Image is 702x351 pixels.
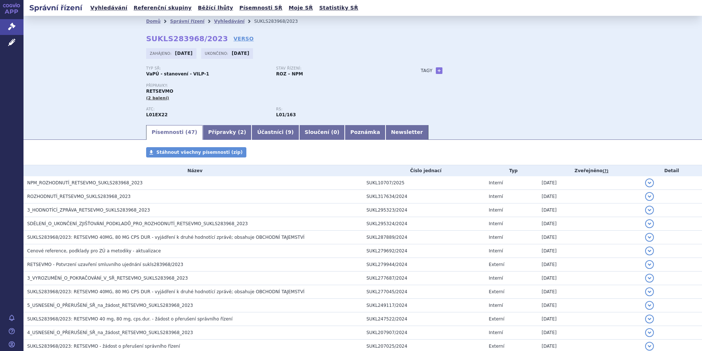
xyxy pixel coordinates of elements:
button: detail [645,342,654,351]
span: Interní [489,180,503,185]
span: 3_VYROZUMĚNÍ_O_POKRAČOVÁNÍ_V_SŘ_RETSEVMO_SUKLS283968_2023 [27,276,188,281]
span: 0 [333,129,337,135]
td: SUKL317634/2024 [363,190,485,203]
span: 4_USNESENÍ_O_PŘERUŠENÍ_SŘ_na_žádost_RETSEVMO_SUKLS283968_2023 [27,330,193,335]
span: SUKLS283968/2023: RETSEVMO 40MG, 80 MG CPS DUR - vyjádření k druhé hodnotící zprávě; obsahuje OBC... [27,289,304,294]
a: Moje SŘ [286,3,315,13]
strong: SUKLS283968/2023 [146,34,228,43]
a: Newsletter [386,125,428,140]
span: Interní [489,330,503,335]
span: SUKLS283968/2023: RETSEVMO 40 mg, 80 mg, cps.dur. - žádost o přerušení správního řízení [27,316,232,322]
td: [DATE] [538,217,641,231]
a: Domů [146,19,160,24]
td: SUKL207907/2024 [363,326,485,340]
button: detail [645,247,654,255]
span: Externí [489,289,504,294]
h3: Tagy [421,66,433,75]
span: SDĚLENÍ_O_UKONČENÍ_ZJIŠŤOVÁNÍ_PODKLADŮ_PRO_ROZHODNUTÍ_RETSEVMO_SUKLS283968_2023 [27,221,248,226]
td: [DATE] [538,244,641,258]
strong: selperkatinib [276,112,296,117]
span: SUKLS283968/2023: RETSEVMO 40MG, 80 MG CPS DUR - vyjádření k druhé hodnotící zprávě; obsahuje OBC... [27,235,304,240]
span: RETSEVMO - Potvrzení uzavření smluvního ujednání sukls283968/2023 [27,262,183,267]
strong: [DATE] [232,51,249,56]
span: Interní [489,208,503,213]
span: 9 [288,129,292,135]
h2: Správní řízení [23,3,88,13]
a: Referenční skupiny [131,3,194,13]
span: Externí [489,344,504,349]
a: Písemnosti (47) [146,125,203,140]
td: [DATE] [538,231,641,244]
span: Ukončeno: [205,50,230,56]
span: (2 balení) [146,96,169,100]
p: Přípravky: [146,84,406,88]
td: [DATE] [538,176,641,190]
a: Poznámka [345,125,386,140]
th: Číslo jednací [363,165,485,176]
strong: [DATE] [175,51,193,56]
span: Externí [489,262,504,267]
p: Stav řízení: [276,66,399,71]
a: Stáhnout všechny písemnosti (zip) [146,147,246,157]
button: detail [645,274,654,283]
button: detail [645,260,654,269]
td: [DATE] [538,312,641,326]
span: Interní [489,276,503,281]
button: detail [645,206,654,214]
td: SUKL279692/2024 [363,244,485,258]
span: Stáhnout všechny písemnosti (zip) [156,150,243,155]
a: Vyhledávání [88,3,130,13]
td: [DATE] [538,190,641,203]
span: 47 [188,129,195,135]
td: SUKL277045/2024 [363,285,485,299]
td: [DATE] [538,203,641,217]
button: detail [645,192,654,201]
td: [DATE] [538,326,641,340]
span: Cenové reference, podklady pro ZÚ a metodiky - aktualizace [27,248,161,253]
a: Vyhledávání [214,19,245,24]
p: Typ SŘ: [146,66,269,71]
span: 5_USNESENÍ_O_PŘERUŠENÍ_SŘ_na_žádost_RETSEVMO_SUKLS283968_2023 [27,303,193,308]
button: detail [645,219,654,228]
td: SUKL247522/2024 [363,312,485,326]
span: SUKLS283968/2023: RETSEVMO - žádost o přerušení správního řízení [27,344,180,349]
span: Interní [489,194,503,199]
td: SUKL279944/2024 [363,258,485,272]
a: + [436,67,442,74]
li: SUKLS283968/2023 [254,16,307,27]
a: VERSO [234,35,254,42]
button: detail [645,301,654,310]
button: detail [645,178,654,187]
p: RS: [276,107,399,111]
p: ATC: [146,107,269,111]
td: SUKL249117/2024 [363,299,485,312]
span: RETSEVMO [146,89,173,94]
span: Interní [489,303,503,308]
span: NPM_ROZHODNUTÍ_RETSEVMO_SUKLS283968_2023 [27,180,142,185]
span: 3_HODNOTÍCÍ_ZPRÁVA_RETSEVMO_SUKLS283968_2023 [27,208,150,213]
abbr: (?) [603,169,608,174]
a: Přípravky (2) [203,125,252,140]
th: Detail [641,165,702,176]
th: Zveřejněno [538,165,641,176]
td: SUKL287889/2024 [363,231,485,244]
span: Interní [489,248,503,253]
td: [DATE] [538,258,641,272]
a: Písemnosti SŘ [237,3,285,13]
a: Účastníci (9) [252,125,299,140]
td: SUKL295323/2024 [363,203,485,217]
span: Interní [489,235,503,240]
strong: SELPERKATINIB [146,112,168,117]
button: detail [645,287,654,296]
td: [DATE] [538,285,641,299]
strong: ROZ – NPM [276,71,303,77]
a: Statistiky SŘ [317,3,360,13]
button: detail [645,315,654,323]
span: Externí [489,316,504,322]
td: SUKL10707/2025 [363,176,485,190]
span: Zahájeno: [150,50,173,56]
a: Sloučení (0) [299,125,345,140]
td: SUKL277687/2024 [363,272,485,285]
button: detail [645,233,654,242]
th: Typ [485,165,538,176]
